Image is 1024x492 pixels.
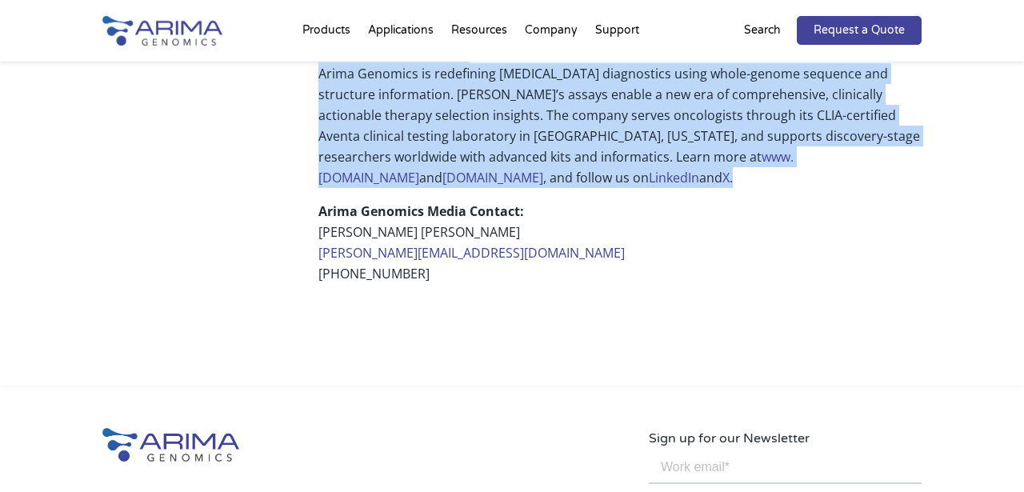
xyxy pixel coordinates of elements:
p: [PERSON_NAME] [PERSON_NAME] [PHONE_NUMBER] [318,201,922,284]
p: Arima Genomics is redefining [MEDICAL_DATA] diagnostics using whole-genome sequence and structure... [318,42,922,201]
a: LinkedIn [649,169,699,186]
p: Search [744,20,781,41]
strong: Arima Genomics Media Contact: [318,202,524,220]
img: Arima-Genomics-logo [102,428,239,462]
p: Sign up for our Newsletter [649,428,922,449]
a: [DOMAIN_NAME] [442,169,543,186]
a: [PERSON_NAME][EMAIL_ADDRESS][DOMAIN_NAME] [318,244,625,262]
a: Request a Quote [797,16,922,45]
strong: About Arima Genomics [318,44,466,62]
a: X [722,169,730,186]
a: www. [762,148,794,166]
a: [DOMAIN_NAME] [318,169,419,186]
img: Arima-Genomics-logo [102,16,222,46]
